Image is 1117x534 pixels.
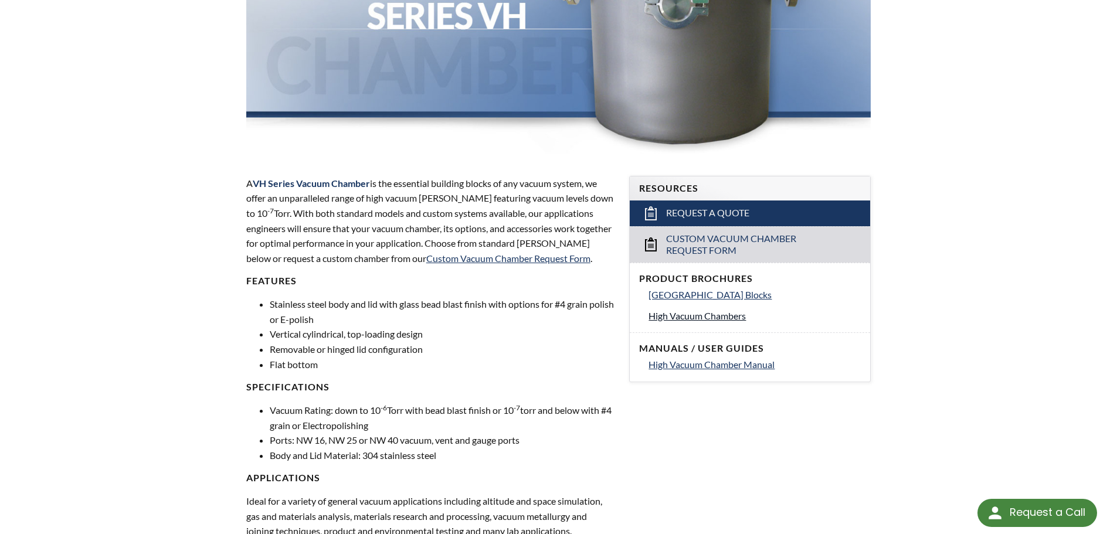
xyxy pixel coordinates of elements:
h4: APPLICATIONS [246,472,616,484]
p: A is the essential building blocks of any vacuum system, we offer an unparalleled range of high v... [246,176,616,266]
span: [GEOGRAPHIC_DATA] Blocks [649,289,772,300]
h4: Manuals / User Guides [639,342,861,355]
h4: Resources [639,182,861,195]
a: [GEOGRAPHIC_DATA] Blocks [649,287,861,302]
img: round button [986,504,1004,522]
h4: Features [246,275,616,287]
span: Request a Quote [666,207,749,219]
a: High Vacuum Chambers [649,308,861,324]
li: Removable or hinged lid configuration [270,342,616,357]
li: Vacuum Rating: down to 10 Torr with bead blast finish or 10 torr and below with #4 grain or Elect... [270,403,616,433]
li: Vertical cylindrical, top-loading design [270,326,616,342]
li: Ports: NW 16, NW 25 or NW 40 vacuum, vent and gauge ports [270,433,616,448]
sup: -6 [381,403,387,412]
a: Request a Quote [630,200,870,226]
span: High Vacuum Chambers [649,310,746,321]
div: Request a Call [977,499,1097,527]
li: Stainless steel body and lid with glass bead blast finish with options for #4 grain polish or E-p... [270,297,616,326]
sup: -7 [514,403,520,412]
li: Flat bottom [270,357,616,372]
div: Request a Call [1010,499,1085,526]
span: Custom Vacuum Chamber Request Form [666,233,836,257]
strong: VH Series Vacuum Chamber [253,178,370,189]
h4: Product Brochures [639,273,861,285]
a: Custom Vacuum Chamber Request Form [426,253,590,264]
a: Custom Vacuum Chamber Request Form [630,226,870,263]
a: High Vacuum Chamber Manual [649,357,861,372]
sup: -7 [267,206,274,215]
h4: Specifications [246,381,616,393]
span: High Vacuum Chamber Manual [649,359,775,370]
li: Body and Lid Material: 304 stainless steel [270,448,616,463]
